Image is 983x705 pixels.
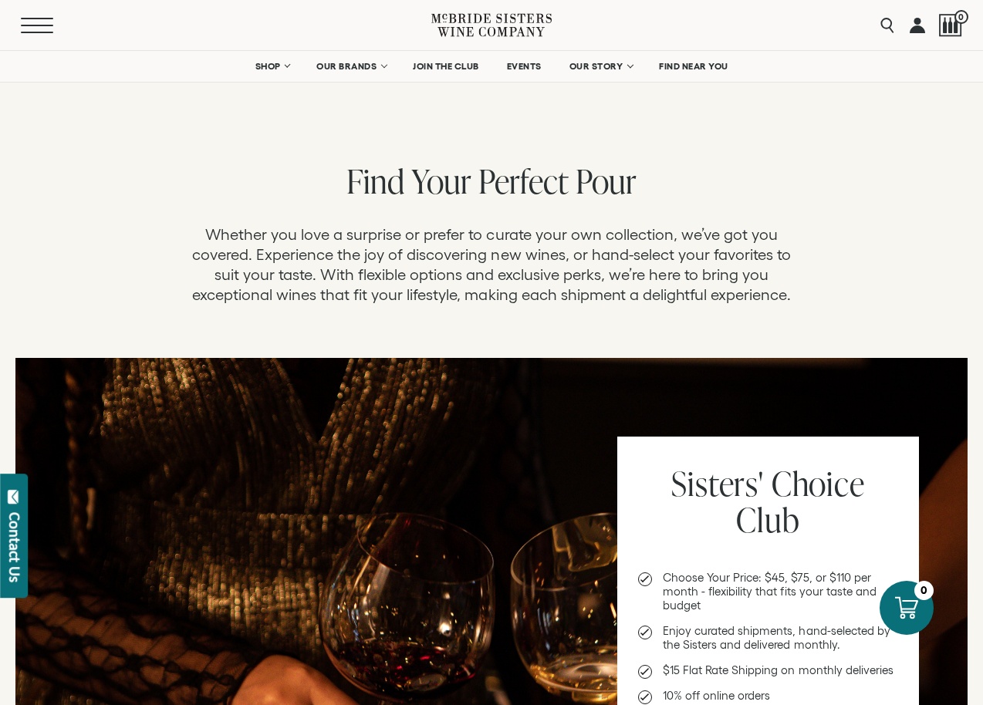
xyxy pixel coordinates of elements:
[21,18,76,33] button: Mobile Menu Trigger
[411,158,471,204] span: Your
[245,51,299,82] a: SHOP
[638,689,898,703] li: 10% off online orders
[316,61,377,72] span: OUR BRANDS
[954,10,968,24] span: 0
[403,51,489,82] a: JOIN THE CLUB
[772,460,865,506] span: Choice
[507,61,542,72] span: EVENTS
[914,581,934,600] div: 0
[559,51,642,82] a: OUR STORY
[569,61,623,72] span: OUR STORY
[478,158,569,204] span: Perfect
[497,51,552,82] a: EVENTS
[659,61,728,72] span: FIND NEAR YOU
[576,158,637,204] span: Pour
[7,512,22,582] div: Contact Us
[736,497,799,542] span: Club
[649,51,738,82] a: FIND NEAR YOU
[346,158,404,204] span: Find
[671,460,764,506] span: Sisters'
[638,624,898,652] li: Enjoy curated shipments, hand-selected by the Sisters and delivered monthly.
[638,663,898,677] li: $15 Flat Rate Shipping on monthly deliveries
[638,571,898,612] li: Choose Your Price: $45, $75, or $110 per month - flexibility that fits your taste and budget
[413,61,479,72] span: JOIN THE CLUB
[183,224,800,305] p: Whether you love a surprise or prefer to curate your own collection, we’ve got you covered. Exper...
[255,61,281,72] span: SHOP
[306,51,395,82] a: OUR BRANDS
